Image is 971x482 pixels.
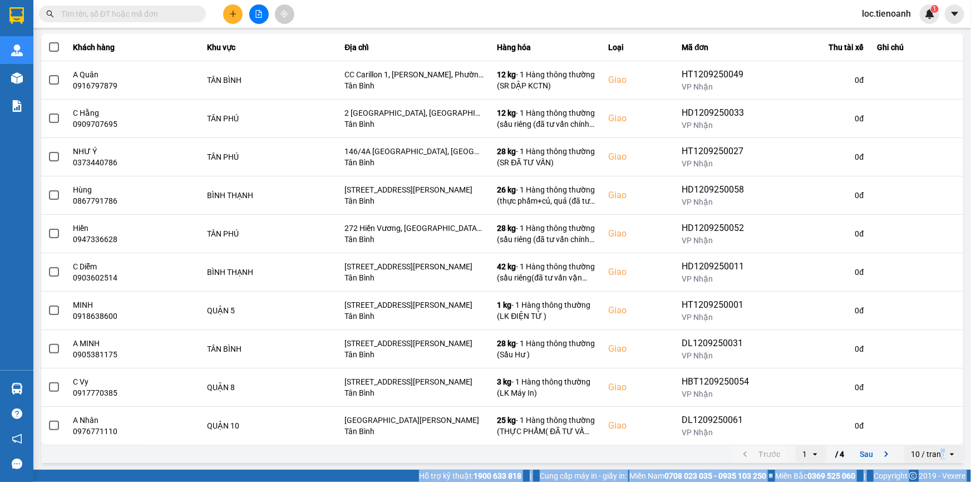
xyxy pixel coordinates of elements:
[73,80,194,91] div: 0916797879
[931,5,939,13] sup: 1
[344,119,484,130] div: Tân Bình
[765,41,864,54] div: Thu tài xế
[807,471,855,480] strong: 0369 525 060
[344,157,484,168] div: Tân Bình
[497,107,595,130] div: - 1 Hàng thông thường (sầu riêng (đã tư vấn chính sách vận chuyển))
[608,304,668,317] div: Giao
[490,34,602,61] th: Hàng hóa
[73,119,194,130] div: 0909707695
[497,184,595,206] div: - 1 Hàng thông thường (thực phẩm+củ, quả (đã tư vấn vận chuyển))
[497,339,516,348] span: 28 kg
[765,267,864,278] div: 0 đ
[765,151,864,163] div: 0 đ
[933,5,937,13] span: 1
[73,261,194,272] div: C Diễm
[602,34,675,61] th: Loại
[948,450,957,459] svg: open
[497,416,516,425] span: 25 kg
[229,10,237,18] span: plus
[682,68,752,81] div: HT1209250049
[344,272,484,283] div: Tân Bình
[344,311,484,322] div: Tân Bình
[682,312,752,323] div: VP Nhận
[344,234,484,245] div: Tân Bình
[11,45,23,56] img: warehouse-icon
[682,375,752,388] div: HBT1209250054
[12,409,22,419] span: question-circle
[73,415,194,426] div: A Nhân
[419,470,521,482] span: Hỗ trợ kỹ thuật:
[249,4,269,24] button: file-add
[207,382,331,393] div: QUẬN 8
[682,81,752,92] div: VP Nhận
[344,349,484,360] div: Tân Bình
[811,450,820,459] svg: open
[870,34,963,61] th: Ghi chú
[338,34,490,61] th: Địa chỉ
[207,420,331,431] div: QUẬN 10
[682,427,752,438] div: VP Nhận
[207,305,331,316] div: QUẬN 5
[802,449,807,460] div: 1
[530,470,531,482] span: |
[608,73,668,87] div: Giao
[46,10,54,18] span: search
[769,474,772,478] span: ⚪️
[950,9,960,19] span: caret-down
[344,195,484,206] div: Tân Bình
[73,349,194,360] div: 0905381175
[765,305,864,316] div: 0 đ
[474,471,521,480] strong: 1900 633 818
[12,459,22,469] span: message
[682,145,752,158] div: HT1209250027
[765,75,864,86] div: 0 đ
[344,415,484,426] div: [GEOGRAPHIC_DATA][PERSON_NAME]
[11,383,23,395] img: warehouse-icon
[73,69,194,80] div: A Quân
[73,223,194,234] div: Hiền
[73,376,194,387] div: C Vy
[765,113,864,124] div: 0 đ
[497,261,595,283] div: - 1 Hàng thông thường (sầu riêng(đã tư vấn vận chuyển))
[497,415,595,437] div: - 1 Hàng thông thường (THỰC PHẨM( ĐÃ TƯ VẤN CSVC))
[682,120,752,131] div: VP Nhận
[497,301,511,309] span: 1 kg
[344,184,484,195] div: [STREET_ADDRESS][PERSON_NAME]
[344,107,484,119] div: 2 [GEOGRAPHIC_DATA], [GEOGRAPHIC_DATA], [GEOGRAPHIC_DATA]
[732,446,787,463] button: previous page. current page 1 / 4
[207,228,331,239] div: TÂN PHÚ
[911,449,945,460] div: 10 / trang
[497,146,595,168] div: - 1 Hàng thông thường (SR ĐÃ TƯ VẤN)
[73,157,194,168] div: 0373440786
[207,267,331,278] div: BÌNH THẠNH
[344,387,484,399] div: Tân Bình
[280,10,288,18] span: aim
[207,113,331,124] div: TÂN PHÚ
[608,342,668,356] div: Giao
[344,223,484,234] div: 272 Hiền Vương, [GEOGRAPHIC_DATA], [GEOGRAPHIC_DATA], [GEOGRAPHIC_DATA]
[765,343,864,355] div: 0 đ
[608,227,668,240] div: Giao
[765,228,864,239] div: 0 đ
[344,338,484,349] div: [STREET_ADDRESS][PERSON_NAME]
[73,146,194,157] div: NHƯ Ý
[12,434,22,444] span: notification
[497,262,516,271] span: 42 kg
[11,100,23,112] img: solution-icon
[540,470,627,482] span: Cung cấp máy in - giấy in:
[497,376,595,399] div: - 1 Hàng thông thường (LK Máy In)
[497,109,516,117] span: 12 kg
[497,299,595,322] div: - 1 Hàng thông thường (LK ĐIỆN TỬ )
[775,470,855,482] span: Miền Bắc
[765,420,864,431] div: 0 đ
[200,34,338,61] th: Khu vực
[925,9,935,19] img: icon-new-feature
[682,260,752,273] div: HD1209250011
[61,8,193,20] input: Tìm tên, số ĐT hoặc mã đơn
[207,343,331,355] div: TÂN BÌNH
[608,150,668,164] div: Giao
[835,447,844,461] span: / 4
[608,381,668,394] div: Giao
[344,69,484,80] div: CC Carillon 1, [PERSON_NAME], Phường 13, [GEOGRAPHIC_DATA], [GEOGRAPHIC_DATA]
[497,185,516,194] span: 26 kg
